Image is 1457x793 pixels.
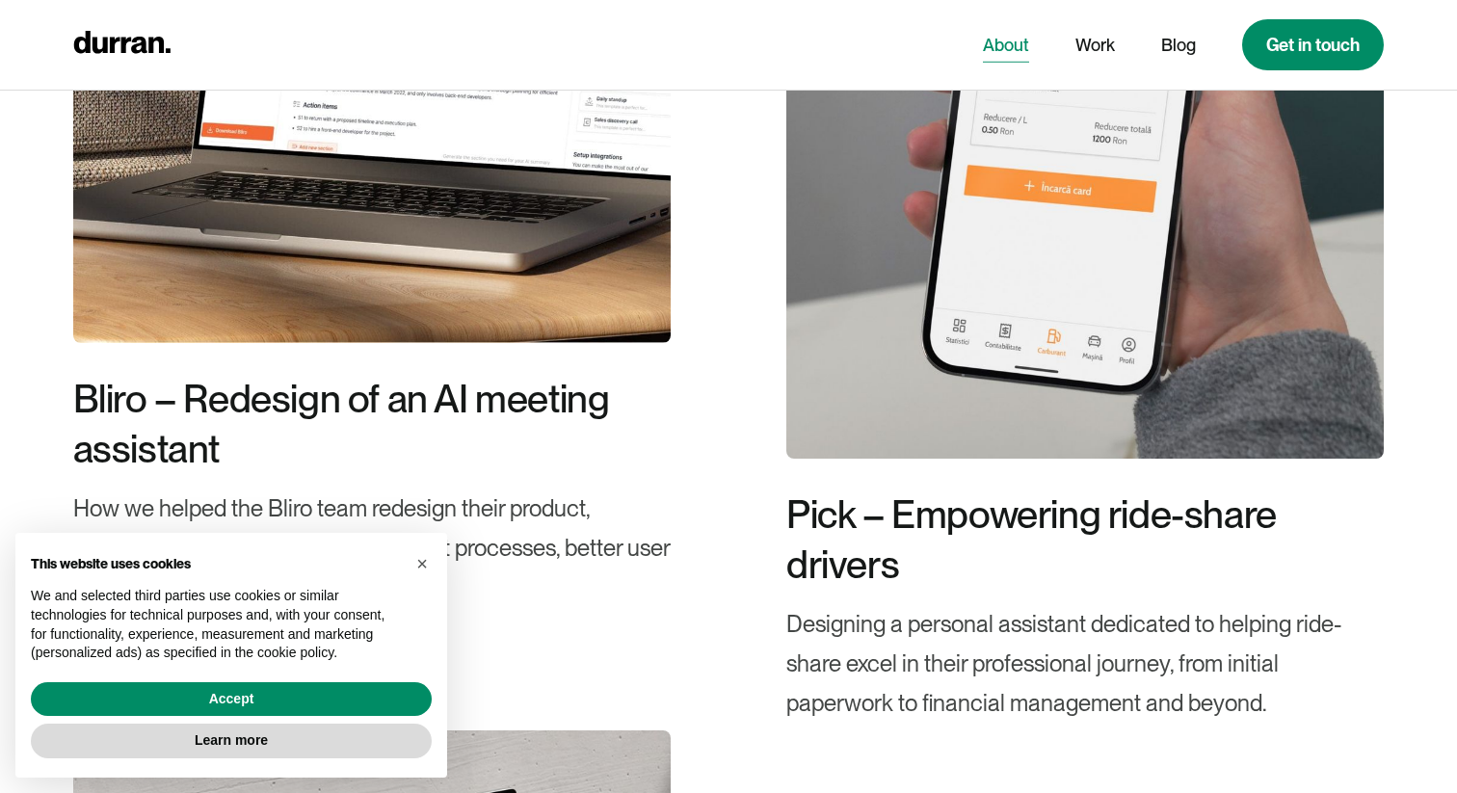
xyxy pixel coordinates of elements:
span: × [416,553,428,574]
div: How we helped the Bliro team redesign their product, resulting in more efficient development proc... [73,489,671,607]
div: Designing a personal assistant dedicated to helping ride-share excel in their professional journe... [786,605,1384,723]
button: Accept [31,682,432,717]
a: Work [1075,27,1115,64]
button: Close this notice [407,548,437,579]
div: Bliro – Redesign of an AI meeting assistant [73,374,671,474]
a: home [73,26,171,64]
a: Get in touch [1242,19,1384,70]
a: Blog [1161,27,1196,64]
a: About [983,27,1029,64]
h2: This website uses cookies [31,556,401,572]
p: We and selected third parties use cookies or similar technologies for technical purposes and, wit... [31,587,401,662]
button: Learn more [31,724,432,758]
div: Pick – Empowering ride-share drivers [786,489,1384,590]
